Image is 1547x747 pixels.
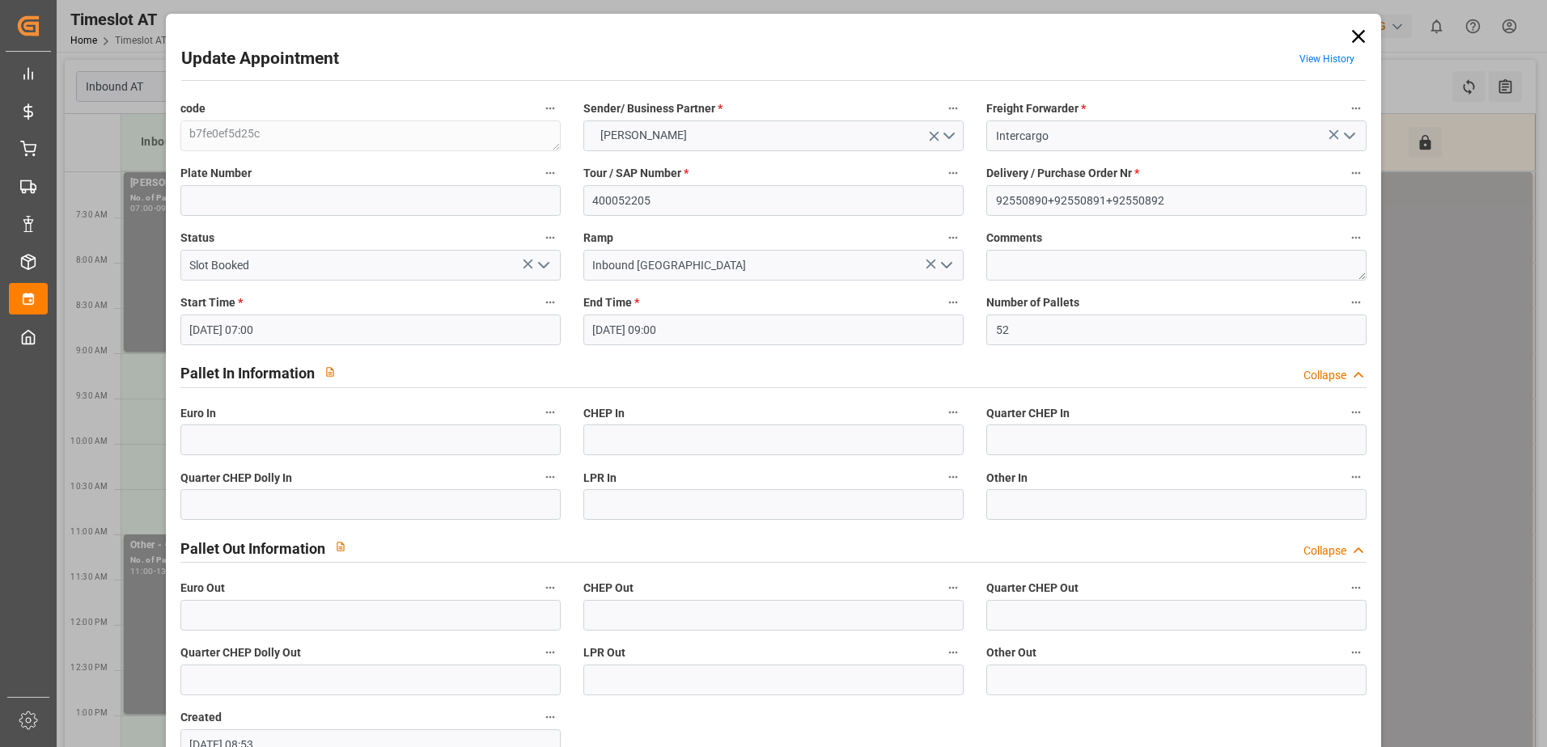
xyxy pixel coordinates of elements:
span: Ramp [583,230,613,247]
span: Euro In [180,405,216,422]
input: Type to search/select [180,250,561,281]
span: Comments [986,230,1042,247]
button: Freight Forwarder * [1346,98,1367,119]
h2: Update Appointment [181,46,339,72]
button: Euro In [540,402,561,423]
button: Other In [1346,466,1367,487]
button: Delivery / Purchase Order Nr * [1346,162,1367,184]
span: [PERSON_NAME] [592,127,695,144]
button: Created [540,707,561,728]
button: code [540,98,561,119]
button: Number of Pallets [1346,292,1367,313]
button: Start Time * [540,292,561,313]
button: View description [325,531,356,562]
button: Other Out [1346,642,1367,663]
textarea: b7fe0ef5d25c [180,120,561,151]
button: open menu [583,120,964,151]
span: Delivery / Purchase Order Nr [986,165,1139,182]
button: Quarter CHEP Dolly Out [540,642,561,663]
span: Quarter CHEP Dolly In [180,470,292,487]
span: CHEP Out [583,580,634,597]
button: Comments [1346,227,1367,248]
span: code [180,100,206,117]
button: CHEP Out [943,577,964,598]
span: Number of Pallets [986,294,1079,311]
input: Select Freight Forwarder [986,120,1367,151]
span: CHEP In [583,405,625,422]
button: End Time * [943,292,964,313]
button: Plate Number [540,162,561,184]
span: LPR Out [583,644,625,661]
input: Type to search/select [583,250,964,281]
button: Quarter CHEP In [1346,402,1367,423]
span: Start Time [180,294,243,311]
button: Status [540,227,561,248]
input: DD.MM.YYYY HH:MM [583,314,964,345]
button: Quarter CHEP Dolly In [540,466,561,487]
span: End Time [583,294,639,311]
span: Sender/ Business Partner [583,100,723,117]
button: LPR Out [943,642,964,663]
h2: Pallet Out Information [180,538,325,559]
span: Other In [986,470,1028,487]
span: Tour / SAP Number [583,165,689,182]
div: Collapse [1303,367,1346,384]
span: Quarter CHEP In [986,405,1070,422]
button: open menu [530,253,554,278]
input: DD.MM.YYYY HH:MM [180,314,561,345]
span: Freight Forwarder [986,100,1086,117]
span: Quarter CHEP Dolly Out [180,644,301,661]
button: LPR In [943,466,964,487]
span: Other Out [986,644,1036,661]
span: LPR In [583,470,617,487]
span: Created [180,709,222,726]
button: open menu [934,253,958,278]
button: Quarter CHEP Out [1346,577,1367,598]
button: Euro Out [540,577,561,598]
button: CHEP In [943,402,964,423]
span: Status [180,230,214,247]
a: View History [1299,53,1354,65]
button: Ramp [943,227,964,248]
button: Tour / SAP Number * [943,162,964,184]
div: Collapse [1303,542,1346,559]
span: Euro Out [180,580,225,597]
button: open menu [1337,124,1361,149]
button: View description [315,357,345,387]
h2: Pallet In Information [180,362,315,384]
span: Plate Number [180,165,252,182]
button: Sender/ Business Partner * [943,98,964,119]
span: Quarter CHEP Out [986,580,1079,597]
